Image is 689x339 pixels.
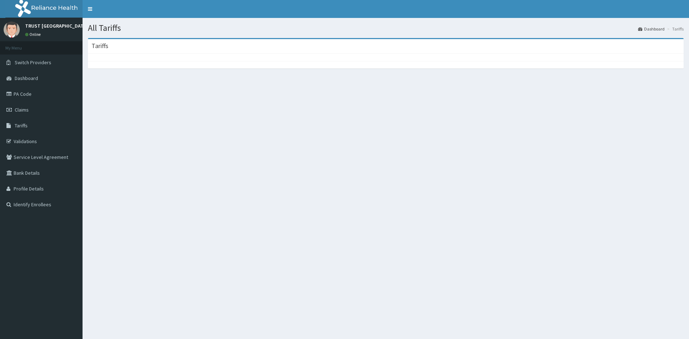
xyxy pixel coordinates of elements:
[638,26,665,32] a: Dashboard
[4,22,20,38] img: User Image
[665,26,684,32] li: Tariffs
[88,23,684,33] h1: All Tariffs
[15,122,28,129] span: Tariffs
[92,43,108,49] h3: Tariffs
[15,107,29,113] span: Claims
[25,23,106,28] p: TRUST [GEOGRAPHIC_DATA] - ADMIN
[15,75,38,81] span: Dashboard
[15,59,51,66] span: Switch Providers
[25,32,42,37] a: Online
